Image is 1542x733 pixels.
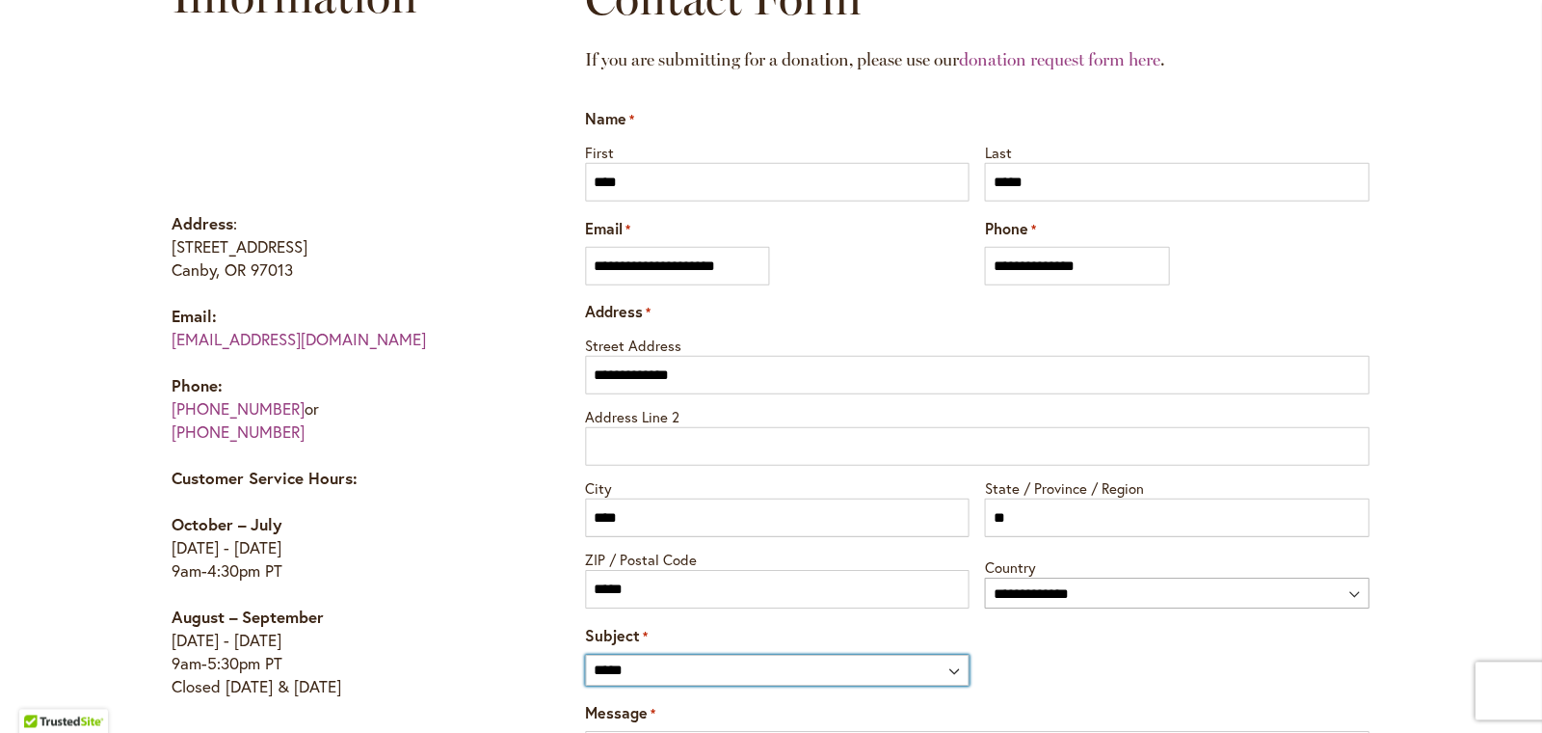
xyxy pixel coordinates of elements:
legend: Address [585,301,651,323]
p: [DATE] - [DATE] 9am-4:30pm PT [172,513,510,583]
label: Email [585,218,630,240]
label: Phone [984,218,1035,240]
iframe: Swan Island Dahlias on Google Maps [172,48,510,193]
label: First [585,138,970,163]
h2: If you are submitting for a donation, please use our . [585,31,1369,89]
label: Last [984,138,1369,163]
label: ZIP / Postal Code [585,545,970,570]
strong: Phone: [172,374,223,396]
strong: Address [172,212,233,234]
strong: August – September [172,606,324,628]
label: Address Line 2 [585,402,1369,427]
strong: Customer Service Hours: [172,467,358,489]
p: : [STREET_ADDRESS] Canby, OR 97013 [172,212,510,282]
a: [EMAIL_ADDRESS][DOMAIN_NAME] [172,328,426,350]
p: or [172,374,510,444]
label: City [585,474,970,499]
label: Street Address [585,331,1369,356]
label: Subject [585,625,648,647]
a: [PHONE_NUMBER] [172,421,305,443]
label: Country [984,553,1369,578]
strong: October – July [172,513,281,535]
label: State / Province / Region [984,474,1369,499]
strong: Email: [172,305,217,327]
a: [PHONE_NUMBER] [172,397,305,420]
p: [DATE] - [DATE] 9am-5:30pm PT Closed [DATE] & [DATE] [172,606,510,698]
legend: Name [585,108,634,130]
a: donation request form here [959,49,1160,70]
